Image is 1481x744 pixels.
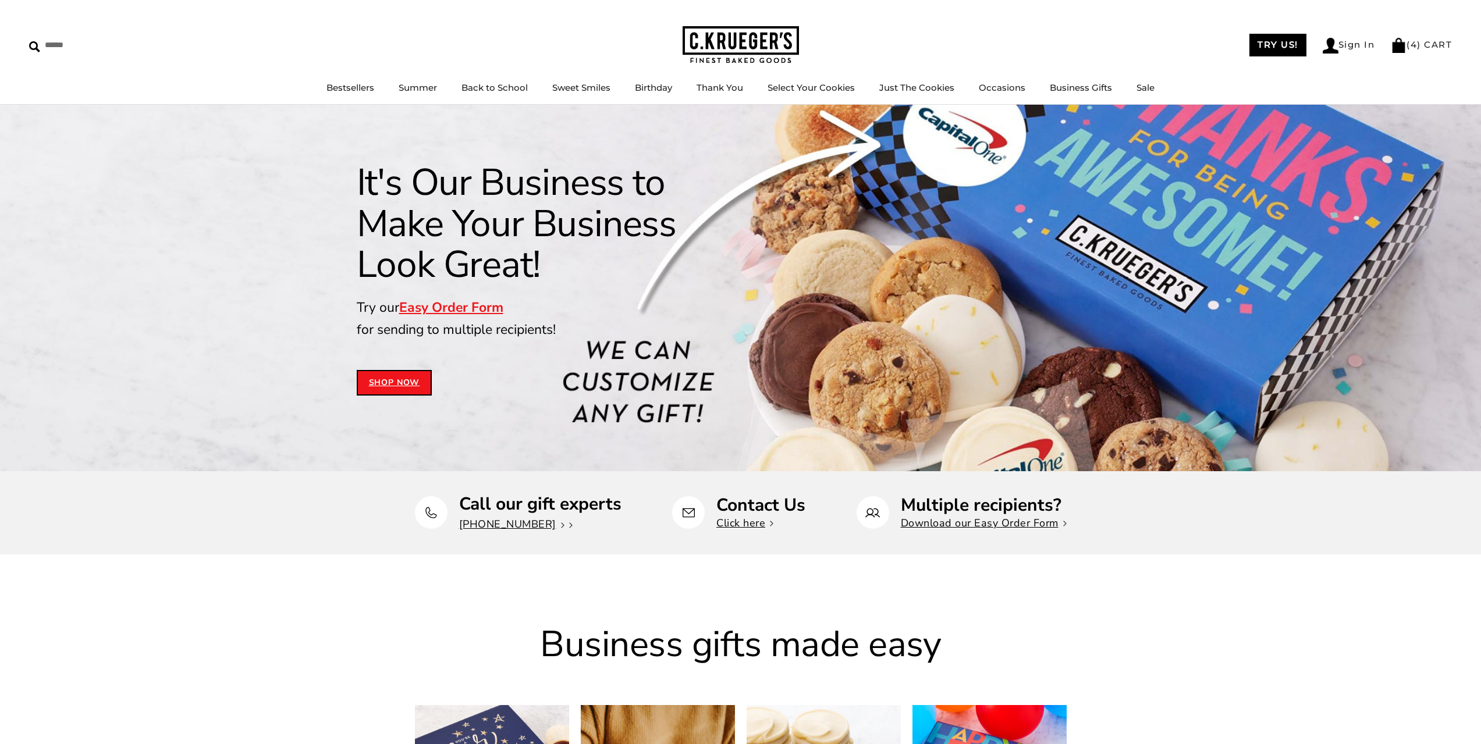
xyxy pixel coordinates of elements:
a: (4) CART [1391,39,1452,50]
a: Select Your Cookies [768,82,855,93]
a: Business Gifts [1050,82,1112,93]
img: Call our gift experts [424,506,438,520]
input: Search [29,36,168,54]
a: Thank You [697,82,743,93]
a: Sweet Smiles [552,82,610,93]
img: C.KRUEGER'S [683,26,799,64]
p: Call our gift experts [459,495,621,513]
a: TRY US! [1249,34,1306,56]
p: Contact Us [716,496,805,514]
a: Summer [399,82,437,93]
h2: Business gifts made easy [415,625,1067,664]
a: Sale [1137,82,1155,93]
a: Easy Order Form [399,298,503,316]
span: 4 [1411,39,1418,50]
a: Just The Cookies [879,82,954,93]
a: Occasions [979,82,1025,93]
img: Account [1323,38,1338,54]
p: Try our for sending to multiple recipients! [357,297,727,341]
a: Back to School [461,82,528,93]
a: Shop Now [357,370,432,396]
img: Search [29,41,40,52]
img: Multiple recipients? [865,506,880,520]
a: Bestsellers [326,82,374,93]
img: Contact Us [681,506,696,520]
a: Sign In [1323,38,1375,54]
a: [PHONE_NUMBER] [459,517,573,531]
p: Multiple recipients? [901,496,1067,514]
a: Birthday [635,82,672,93]
h1: It's Our Business to Make Your Business Look Great! [357,162,727,285]
a: Call +1 844-425-4843 via Google Voice [556,517,564,531]
img: Bag [1391,38,1407,53]
a: Download our Easy Order Form [901,516,1067,530]
a: Click here [716,516,773,530]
